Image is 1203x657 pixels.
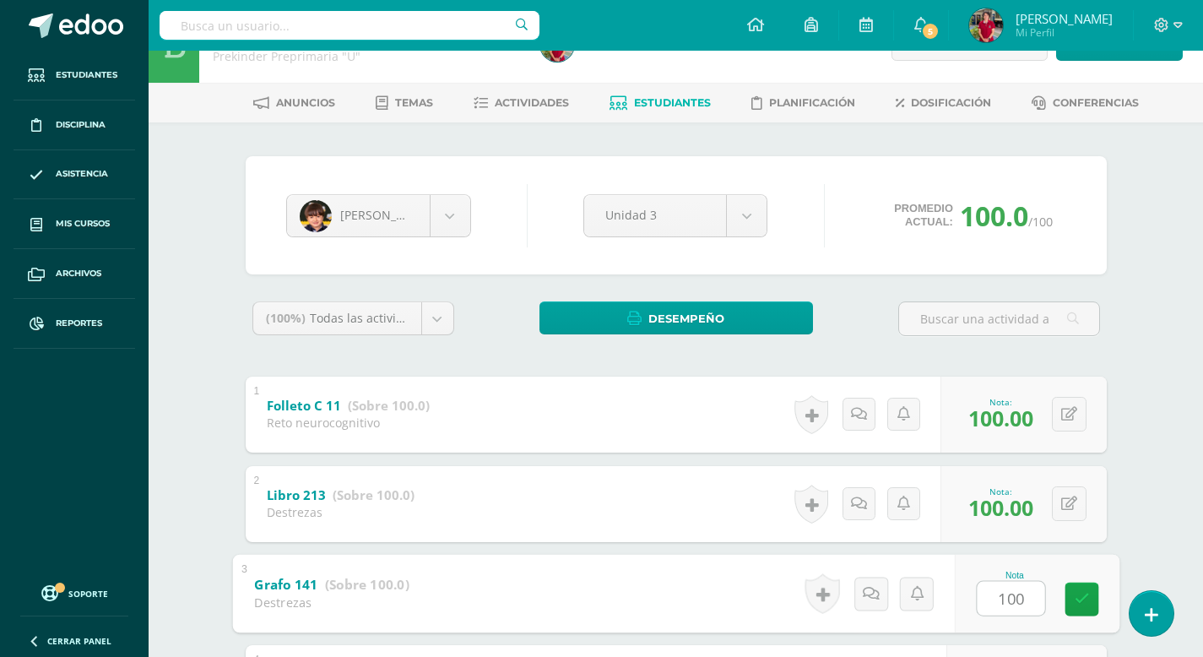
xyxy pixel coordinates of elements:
a: Actividades [474,90,569,117]
span: Promedio actual: [894,202,953,229]
a: Dosificación [896,90,991,117]
span: Mis cursos [56,217,110,231]
span: Estudiantes [634,96,711,109]
a: Asistencia [14,150,135,200]
span: Soporte [68,588,108,600]
a: Archivos [14,249,135,299]
span: Anuncios [276,96,335,109]
a: Unidad 3 [584,195,767,236]
a: [PERSON_NAME] [287,195,470,236]
span: [PERSON_NAME] [1016,10,1113,27]
b: Libro 213 [267,486,326,503]
img: ca5a5a9677dd446ab467438bb47c19de.png [969,8,1003,42]
div: Prekinder Preprimaria 'U' [213,48,520,64]
div: Nota [976,571,1053,580]
span: Estudiantes [56,68,117,82]
a: Temas [376,90,433,117]
span: Planificación [769,96,855,109]
span: Disciplina [56,118,106,132]
span: Actividades [495,96,569,109]
span: Cerrar panel [47,635,111,647]
a: Reportes [14,299,135,349]
a: Disciplina [14,100,135,150]
a: (100%)Todas las actividades de esta unidad [253,302,453,334]
a: Conferencias [1032,90,1139,117]
span: /100 [1028,214,1053,230]
span: Conferencias [1053,96,1139,109]
div: Reto neurocognitivo [267,415,430,431]
span: Temas [395,96,433,109]
input: Busca un usuario... [160,11,539,40]
span: Todas las actividades de esta unidad [310,310,519,326]
div: Nota: [968,396,1033,408]
span: 5 [921,22,940,41]
a: Grafo 141 (Sobre 100.0) [254,571,409,598]
strong: (Sobre 100.0) [324,575,409,593]
b: Folleto C 11 [267,397,341,414]
a: Libro 213 (Sobre 100.0) [267,482,415,509]
a: Planificación [751,90,855,117]
span: Reportes [56,317,102,330]
span: (100%) [266,310,306,326]
img: 965c90ca03402462403235d083bc41a2.png [300,200,332,232]
a: Folleto C 11 (Sobre 100.0) [267,393,430,420]
strong: (Sobre 100.0) [333,486,415,503]
span: Mi Perfil [1016,25,1113,40]
input: Buscar una actividad aquí... [899,302,1099,335]
div: Destrezas [267,504,415,520]
a: Soporte [20,581,128,604]
span: Unidad 3 [605,195,705,235]
span: Asistencia [56,167,108,181]
div: Nota: [968,486,1033,497]
b: Grafo 141 [254,575,317,593]
span: [PERSON_NAME] [340,207,435,223]
span: 100.0 [960,198,1028,234]
span: Desempeño [648,303,724,334]
span: Archivos [56,267,101,280]
span: 100.00 [968,493,1033,522]
span: Dosificación [911,96,991,109]
a: Mis cursos [14,199,135,249]
span: 100.00 [968,404,1033,432]
a: Estudiantes [610,90,711,117]
a: Anuncios [253,90,335,117]
input: 0-100.0 [977,581,1044,615]
a: Desempeño [539,301,813,334]
strong: (Sobre 100.0) [348,397,430,414]
div: Destrezas [254,594,409,611]
a: Estudiantes [14,51,135,100]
